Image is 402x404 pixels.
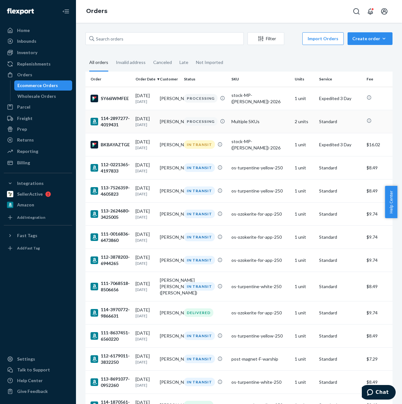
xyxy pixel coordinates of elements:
p: [DATE] [135,168,155,174]
div: 113-2624680-3425005 [91,208,130,220]
div: Help Center [17,377,43,384]
div: 114-3970772-9866631 [91,306,130,319]
a: Amazon [4,200,72,210]
div: Canceled [153,54,172,71]
a: Parcel [4,102,72,112]
td: [PERSON_NAME] [157,156,182,179]
div: Fast Tags [17,232,37,239]
p: [DATE] [135,99,155,104]
button: Open notifications [364,5,377,18]
button: Import Orders [302,32,344,45]
div: [DATE] [135,139,155,150]
div: Parcel [17,104,30,110]
div: IN TRANSIT [184,282,215,291]
div: [DATE] [135,307,155,319]
div: 112-0221365-4197833 [91,161,130,174]
div: 113-7526359-4605823 [91,185,130,197]
div: All orders [89,54,108,72]
p: [DATE] [135,287,155,292]
td: [PERSON_NAME] [PERSON_NAME] ([PERSON_NAME]) [157,272,182,301]
td: [PERSON_NAME] [157,249,182,272]
div: IN TRANSIT [184,163,215,172]
div: Wholesale Orders [17,93,56,99]
td: $8.49 [364,324,402,347]
td: [PERSON_NAME] [157,301,182,324]
td: $9.74 [364,225,402,249]
span: Help Center [385,186,397,218]
td: 1 unit [292,133,317,156]
td: $7.29 [364,347,402,370]
div: os-turpentine-yellow-250 [231,165,290,171]
td: 1 unit [292,202,317,225]
div: [DATE] [135,116,155,127]
div: IN TRANSIT [184,233,215,241]
div: [DATE] [135,254,155,266]
div: Settings [17,356,35,362]
a: Inbounds [4,36,72,46]
th: Status [181,72,229,87]
a: Replenishments [4,59,72,69]
p: Standard [319,283,361,290]
td: [PERSON_NAME] [157,370,182,394]
div: stock-MP-([PERSON_NAME])-2026 [231,92,290,105]
div: os-ozokerite-for-app-250 [231,234,290,240]
div: os-turpentine-white-250 [231,283,290,290]
div: IN TRANSIT [184,256,215,264]
td: [PERSON_NAME] [157,179,182,202]
div: 111-8637451-6560220 [91,330,130,342]
img: Flexport logo [7,8,34,15]
th: Order Date [133,72,157,87]
a: Prep [4,124,72,134]
button: Talk to Support [4,365,72,375]
button: Open account menu [378,5,391,18]
p: [DATE] [135,359,155,365]
td: $8.49 [364,179,402,202]
a: SellerActive [4,189,72,199]
td: Multiple SKUs [229,110,292,133]
p: Expedited 3 Day [319,95,361,102]
td: 1 unit [292,301,317,324]
div: IN TRANSIT [184,186,215,195]
div: Returns [17,137,34,143]
td: [PERSON_NAME] [157,225,182,249]
div: IN TRANSIT [184,210,215,218]
td: 1 unit [292,249,317,272]
div: os-turpentine-yellow-250 [231,188,290,194]
button: Close Navigation [60,5,72,18]
div: [DATE] [135,353,155,365]
td: $8.49 [364,156,402,179]
div: post-magnet-F-warship [231,356,290,362]
div: stock-MP-([PERSON_NAME])-2026 [231,138,290,151]
td: $9.74 [364,301,402,324]
div: [DATE] [135,330,155,342]
div: 112-3878203-6944265 [91,254,130,267]
div: os-turpentine-white-250 [231,379,290,385]
div: 112-6179011-3832250 [91,353,130,365]
a: Returns [4,135,72,145]
p: Standard [319,379,361,385]
div: Orders [17,72,32,78]
div: SY66IWMFEE [91,95,130,102]
div: Customer [160,76,179,82]
p: Standard [319,165,361,171]
p: [DATE] [135,313,155,319]
div: IN TRANSIT [184,140,215,149]
p: Standard [319,211,361,217]
div: [DATE] [135,281,155,292]
td: [PERSON_NAME] [157,347,182,370]
div: Prep [17,126,27,132]
div: Billing [17,160,30,166]
div: Ecommerce Orders [17,82,58,89]
div: IN TRANSIT [184,378,215,386]
iframe: Opens a widget where you can chat to one of our agents [362,385,396,401]
a: Freight [4,113,72,123]
a: Ecommerce Orders [14,80,72,91]
div: [DATE] [135,162,155,174]
td: [PERSON_NAME] [157,324,182,347]
div: Not Imported [196,54,223,71]
div: os-turpentine-yellow-250 [231,333,290,339]
th: Units [292,72,317,87]
a: Orders [86,8,107,15]
button: Create order [348,32,393,45]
